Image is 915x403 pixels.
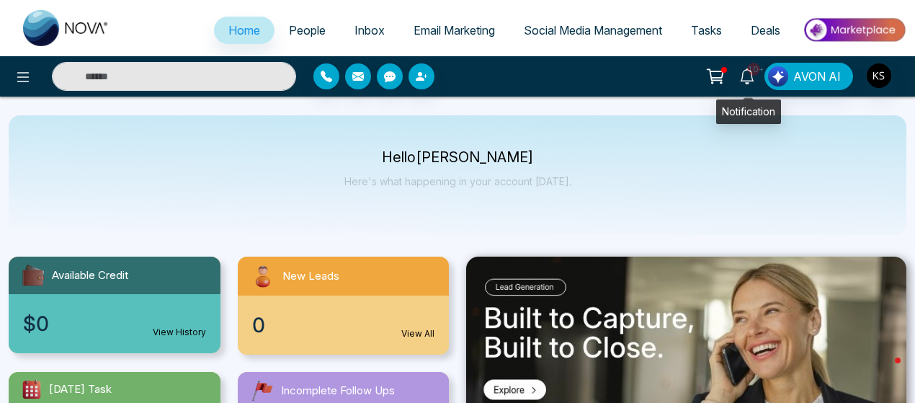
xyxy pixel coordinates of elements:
span: Email Marketing [414,23,495,37]
a: 10+ [730,63,764,88]
img: availableCredit.svg [20,262,46,288]
span: AVON AI [793,68,841,85]
p: Hello [PERSON_NAME] [344,151,571,164]
span: $0 [23,309,49,339]
a: New Leads0View All [229,257,458,355]
a: View History [153,326,206,339]
a: Social Media Management [509,17,677,44]
a: Tasks [677,17,736,44]
div: Notification [716,99,781,124]
p: Here's what happening in your account [DATE]. [344,175,571,187]
a: Email Marketing [399,17,509,44]
span: Deals [751,23,780,37]
a: Deals [736,17,795,44]
span: Social Media Management [524,23,662,37]
iframe: Intercom live chat [866,354,901,389]
a: People [274,17,340,44]
img: User Avatar [867,63,891,88]
span: Available Credit [52,267,128,284]
a: Home [214,17,274,44]
a: Inbox [340,17,399,44]
span: Tasks [691,23,722,37]
span: 10+ [747,63,760,76]
img: todayTask.svg [20,378,43,401]
img: newLeads.svg [249,262,277,290]
span: New Leads [282,268,339,285]
span: Incomplete Follow Ups [281,383,395,399]
span: [DATE] Task [49,381,112,398]
span: Inbox [354,23,385,37]
img: Market-place.gif [802,14,906,46]
img: Nova CRM Logo [23,10,110,46]
a: View All [401,327,434,340]
span: People [289,23,326,37]
button: AVON AI [764,63,853,90]
img: Lead Flow [768,66,788,87]
span: Home [228,23,260,37]
span: 0 [252,310,265,340]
